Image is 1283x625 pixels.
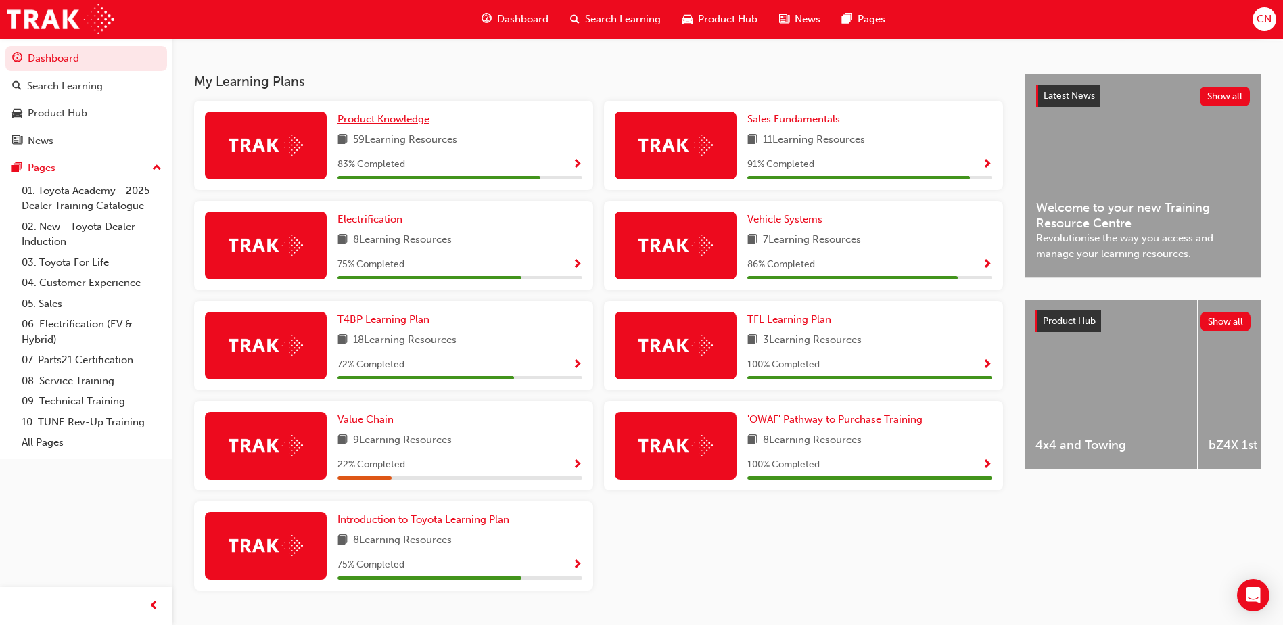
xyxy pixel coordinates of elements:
[572,557,582,574] button: Show Progress
[747,232,757,249] span: book-icon
[572,259,582,271] span: Show Progress
[747,113,840,125] span: Sales Fundamentals
[28,160,55,176] div: Pages
[842,11,852,28] span: pages-icon
[12,162,22,175] span: pages-icon
[12,53,22,65] span: guage-icon
[337,332,348,349] span: book-icon
[682,11,693,28] span: car-icon
[1035,310,1251,332] a: Product HubShow all
[747,213,822,225] span: Vehicle Systems
[747,332,757,349] span: book-icon
[12,135,22,147] span: news-icon
[28,106,87,121] div: Product Hub
[337,212,408,227] a: Electrification
[353,132,457,149] span: 59 Learning Resources
[982,459,992,471] span: Show Progress
[149,598,159,615] span: prev-icon
[763,132,865,149] span: 11 Learning Resources
[672,5,768,33] a: car-iconProduct Hub
[1036,231,1250,261] span: Revolutionise the way you access and manage your learning resources.
[747,457,820,473] span: 100 % Completed
[5,156,167,181] button: Pages
[747,432,757,449] span: book-icon
[982,256,992,273] button: Show Progress
[982,156,992,173] button: Show Progress
[858,11,885,27] span: Pages
[982,356,992,373] button: Show Progress
[585,11,661,27] span: Search Learning
[194,74,1003,89] h3: My Learning Plans
[747,112,845,127] a: Sales Fundamentals
[747,257,815,273] span: 86 % Completed
[1036,85,1250,107] a: Latest NewsShow all
[337,357,404,373] span: 72 % Completed
[982,159,992,171] span: Show Progress
[229,335,303,356] img: Trak
[337,257,404,273] span: 75 % Completed
[353,432,452,449] span: 9 Learning Resources
[337,132,348,149] span: book-icon
[337,213,402,225] span: Electrification
[747,357,820,373] span: 100 % Completed
[16,391,167,412] a: 09. Technical Training
[572,457,582,473] button: Show Progress
[337,532,348,549] span: book-icon
[779,11,789,28] span: news-icon
[1044,90,1095,101] span: Latest News
[5,101,167,126] a: Product Hub
[27,78,103,94] div: Search Learning
[16,273,167,294] a: 04. Customer Experience
[982,457,992,473] button: Show Progress
[353,532,452,549] span: 8 Learning Resources
[337,557,404,573] span: 75 % Completed
[1200,87,1251,106] button: Show all
[572,356,582,373] button: Show Progress
[572,359,582,371] span: Show Progress
[497,11,549,27] span: Dashboard
[337,112,435,127] a: Product Knowledge
[471,5,559,33] a: guage-iconDashboard
[7,4,114,34] a: Trak
[1025,74,1261,278] a: Latest NewsShow allWelcome to your new Training Resource CentreRevolutionise the way you access a...
[572,159,582,171] span: Show Progress
[570,11,580,28] span: search-icon
[795,11,820,27] span: News
[229,435,303,456] img: Trak
[763,432,862,449] span: 8 Learning Resources
[337,412,399,427] a: Value Chain
[1237,579,1269,611] div: Open Intercom Messenger
[747,312,837,327] a: TFL Learning Plan
[5,74,167,99] a: Search Learning
[16,314,167,350] a: 06. Electrification (EV & Hybrid)
[747,212,828,227] a: Vehicle Systems
[747,412,928,427] a: 'OWAF' Pathway to Purchase Training
[28,133,53,149] div: News
[16,371,167,392] a: 08. Service Training
[16,181,167,216] a: 01. Toyota Academy - 2025 Dealer Training Catalogue
[353,332,457,349] span: 18 Learning Resources
[1257,11,1272,27] span: CN
[572,156,582,173] button: Show Progress
[337,313,429,325] span: T4BP Learning Plan
[12,80,22,93] span: search-icon
[638,135,713,156] img: Trak
[152,160,162,177] span: up-icon
[747,413,923,425] span: 'OWAF' Pathway to Purchase Training
[763,332,862,349] span: 3 Learning Resources
[16,412,167,433] a: 10. TUNE Rev-Up Training
[5,129,167,154] a: News
[16,252,167,273] a: 03. Toyota For Life
[982,259,992,271] span: Show Progress
[337,432,348,449] span: book-icon
[16,350,167,371] a: 07. Parts21 Certification
[1200,312,1251,331] button: Show all
[337,113,429,125] span: Product Knowledge
[12,108,22,120] span: car-icon
[1043,315,1096,327] span: Product Hub
[638,335,713,356] img: Trak
[1253,7,1276,31] button: CN
[482,11,492,28] span: guage-icon
[747,313,831,325] span: TFL Learning Plan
